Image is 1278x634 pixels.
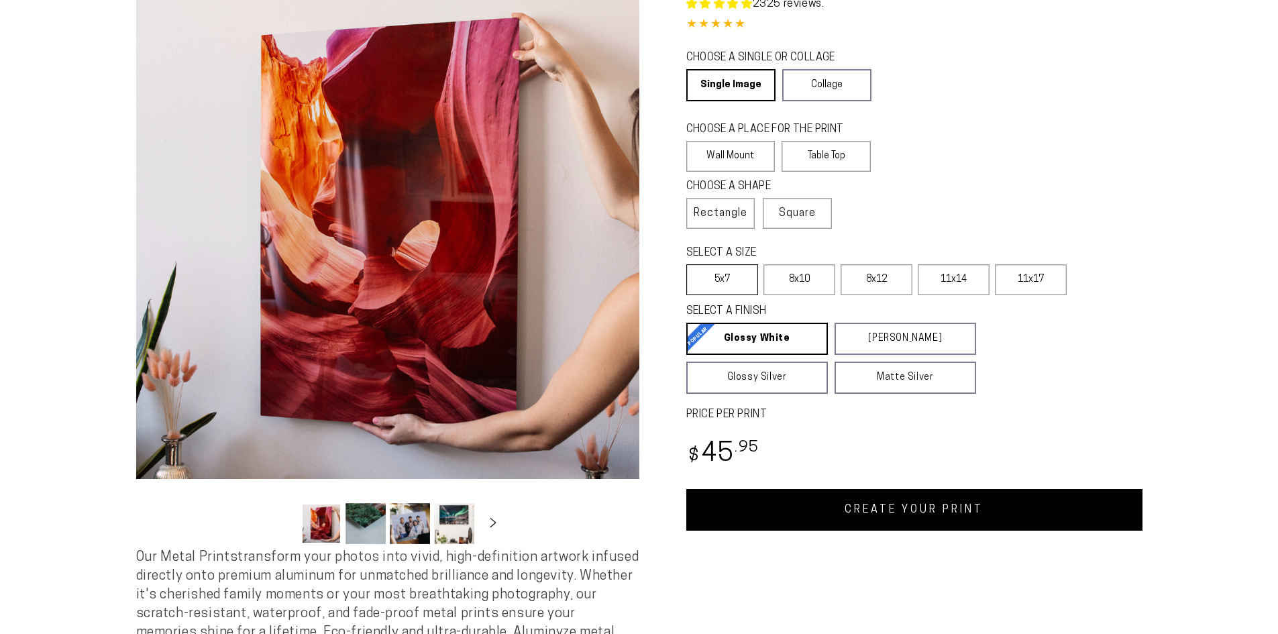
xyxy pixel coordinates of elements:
button: Slide left [268,509,297,538]
legend: CHOOSE A PLACE FOR THE PRINT [686,122,859,138]
button: Load image 1 in gallery view [301,503,341,544]
a: CREATE YOUR PRINT [686,489,1142,531]
a: [PERSON_NAME] [835,323,976,355]
a: Single Image [686,69,776,101]
legend: CHOOSE A SINGLE OR COLLAGE [686,50,859,66]
legend: CHOOSE A SHAPE [686,179,820,195]
sup: .95 [735,440,759,456]
span: $ [688,447,700,466]
label: 8x12 [841,264,912,295]
bdi: 45 [686,441,759,468]
button: Load image 2 in gallery view [345,503,386,544]
label: Wall Mount [686,141,776,172]
div: 4.85 out of 5.0 stars [686,15,1142,35]
button: Load image 3 in gallery view [390,503,430,544]
label: Table Top [782,141,871,172]
a: Matte Silver [835,362,976,394]
span: Rectangle [694,205,747,221]
label: PRICE PER PRINT [686,407,1142,423]
label: 11x17 [995,264,1067,295]
label: 8x10 [763,264,835,295]
a: Glossy White [686,323,828,355]
legend: SELECT A SIZE [686,246,955,261]
legend: SELECT A FINISH [686,304,944,319]
button: Slide right [478,509,508,538]
a: Collage [782,69,871,101]
button: Load image 4 in gallery view [434,503,474,544]
label: 11x14 [918,264,990,295]
a: Glossy Silver [686,362,828,394]
label: 5x7 [686,264,758,295]
span: Square [779,205,816,221]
